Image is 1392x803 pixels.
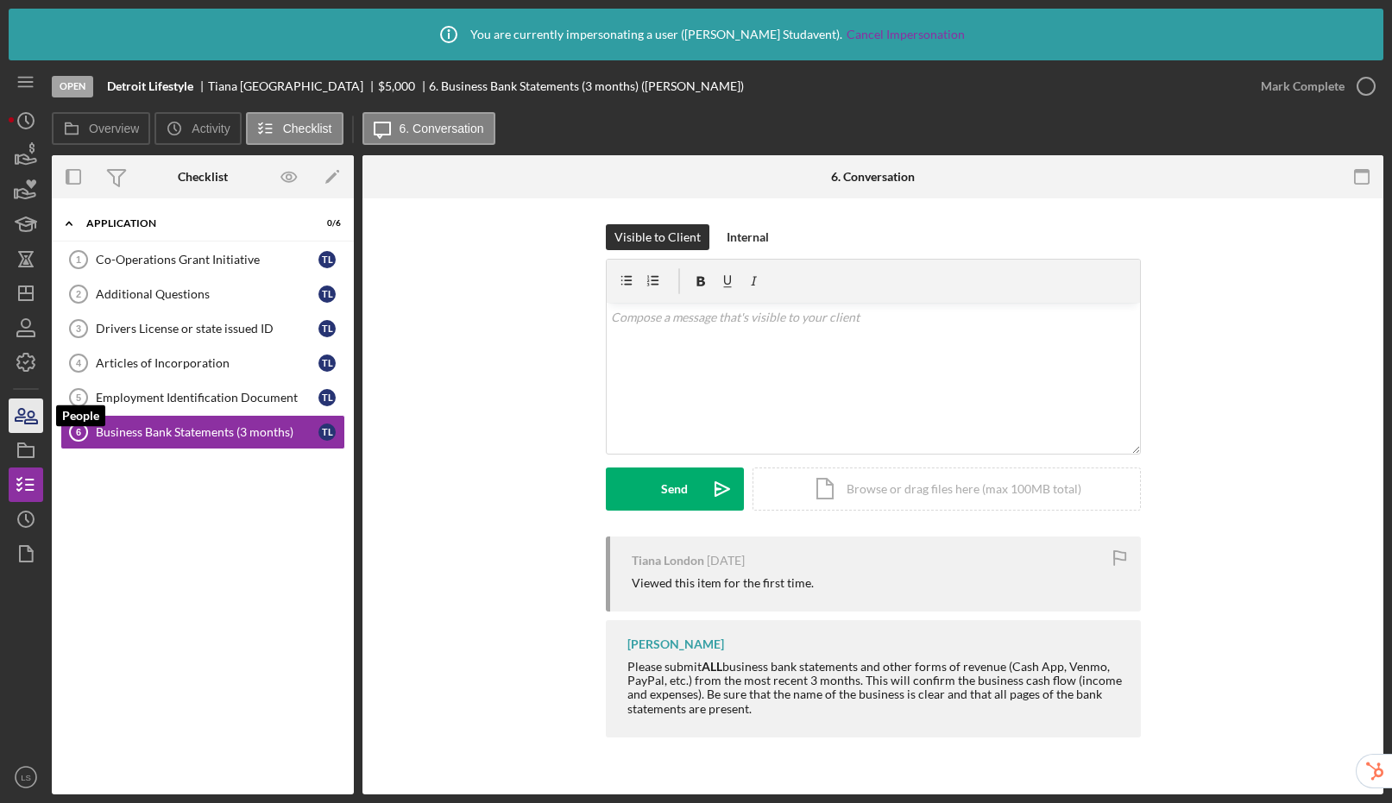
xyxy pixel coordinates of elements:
[283,122,332,135] label: Checklist
[362,112,495,145] button: 6. Conversation
[96,425,318,439] div: Business Bank Statements (3 months)
[96,287,318,301] div: Additional Questions
[96,322,318,336] div: Drivers License or state issued ID
[246,112,343,145] button: Checklist
[1261,69,1345,104] div: Mark Complete
[627,637,724,651] div: [PERSON_NAME]
[661,467,688,511] div: Send
[614,224,701,250] div: Visible to Client
[76,358,82,368] tspan: 4
[318,423,336,441] div: T L
[310,218,341,229] div: 0 / 6
[96,356,318,370] div: Articles of Incorporation
[76,323,81,334] tspan: 3
[154,112,241,145] button: Activity
[208,79,378,93] div: Tiana [GEOGRAPHIC_DATA]
[96,391,318,405] div: Employment Identification Document
[76,392,81,403] tspan: 5
[427,13,965,56] div: You are currently impersonating a user ( [PERSON_NAME] Studavent ).
[107,79,193,93] b: Detroit Lifestyle
[627,660,1124,715] div: Please submit business bank statements and other forms of revenue (Cash App, Venmo, PayPal, etc.)...
[318,354,336,372] div: T L
[178,170,228,184] div: Checklist
[318,251,336,268] div: T L
[831,170,915,184] div: 6. Conversation
[429,79,744,93] div: 6. Business Bank Statements (3 months) ([PERSON_NAME])
[378,78,415,93] span: $5,000
[60,415,345,449] a: 6Business Bank Statements (3 months)TL
[400,122,484,135] label: 6. Conversation
[52,76,93,97] div: Open
[318,320,336,337] div: T L
[606,224,709,250] button: Visible to Client
[192,122,230,135] label: Activity
[1244,69,1383,104] button: Mark Complete
[76,289,81,299] tspan: 2
[9,760,43,794] button: LS
[606,467,744,511] button: Send
[632,554,704,568] div: Tiana London
[318,285,336,303] div: T L
[96,253,318,267] div: Co-Operations Grant Initiative
[60,311,345,346] a: 3Drivers License or state issued IDTL
[89,122,139,135] label: Overview
[21,773,31,782] text: LS
[60,277,345,311] a: 2Additional QuestionsTL
[318,389,336,406] div: T L
[76,254,81,265] tspan: 1
[702,659,722,674] strong: ALL
[718,224,778,250] button: Internal
[52,112,150,145] button: Overview
[60,346,345,380] a: 4Articles of IncorporationTL
[86,218,298,229] div: Application
[60,242,345,277] a: 1Co-Operations Grant InitiativeTL
[632,576,814,590] div: Viewed this item for the first time.
[707,554,745,568] time: 2024-10-01 18:54
[727,224,769,250] div: Internal
[76,427,81,437] tspan: 6
[60,380,345,415] a: 5Employment Identification DocumentTL
[847,28,965,41] a: Cancel Impersonation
